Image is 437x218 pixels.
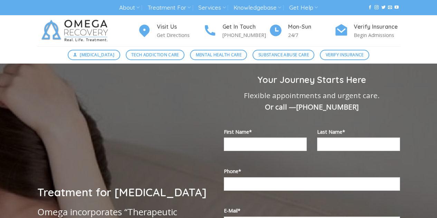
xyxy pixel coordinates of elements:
[334,22,400,39] a: Verify Insurance Begin Admissions
[198,1,226,14] a: Services
[37,15,115,46] img: Omega Recovery
[289,1,318,14] a: Get Help
[374,5,379,10] a: Follow on Instagram
[234,1,281,14] a: Knowledgebase
[119,1,140,14] a: About
[137,22,203,39] a: Visit Us Get Directions
[80,51,114,58] span: [MEDICAL_DATA]
[296,102,359,112] a: [PHONE_NUMBER]
[222,22,269,31] h4: Get In Touch
[224,90,400,113] p: Flexible appointments and urgent care.
[395,5,399,10] a: Follow on YouTube
[354,22,400,31] h4: Verify Insurance
[368,5,372,10] a: Follow on Facebook
[224,207,400,215] label: E-Mail*
[68,50,120,60] a: [MEDICAL_DATA]
[265,102,359,112] strong: Or call —
[190,50,247,60] a: Mental Health Care
[317,128,400,136] label: Last Name*
[203,22,269,39] a: Get In Touch [PHONE_NUMBER]
[326,51,364,58] span: Verify Insurance
[157,22,203,31] h4: Visit Us
[258,51,309,58] span: Substance Abuse Care
[131,51,179,58] span: Tech Addiction Care
[288,31,334,39] p: 24/7
[222,31,269,39] p: [PHONE_NUMBER]
[354,31,400,39] p: Begin Admissions
[148,1,191,14] a: Treatment For
[388,5,392,10] a: Send us an email
[320,50,369,60] a: Verify Insurance
[253,50,314,60] a: Substance Abuse Care
[37,185,207,199] strong: Treatment for [MEDICAL_DATA]
[157,31,203,39] p: Get Directions
[224,167,400,175] label: Phone*
[126,50,185,60] a: Tech Addiction Care
[224,74,400,85] h2: Your Journey Starts Here
[381,5,386,10] a: Follow on Twitter
[224,128,307,136] label: First Name*
[288,22,334,31] h4: Mon-Sun
[196,51,241,58] span: Mental Health Care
